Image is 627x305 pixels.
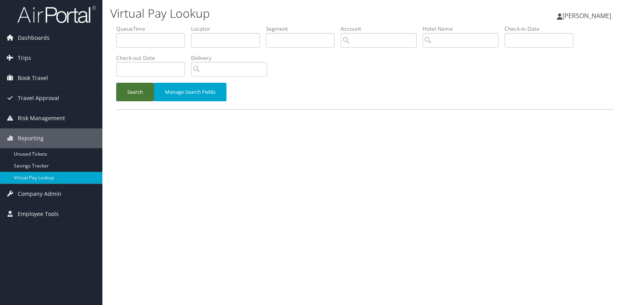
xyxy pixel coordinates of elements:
[17,5,96,24] img: airportal-logo.png
[423,25,505,33] label: Hotel Name
[116,83,154,101] button: Search
[18,128,44,148] span: Reporting
[154,83,226,101] button: Manage Search Fields
[191,54,273,62] label: Delivery
[505,25,579,33] label: Check-in Date
[18,204,59,224] span: Employee Tools
[191,25,266,33] label: Locator
[18,68,48,88] span: Book Travel
[557,4,619,28] a: [PERSON_NAME]
[18,108,65,128] span: Risk Management
[18,48,31,68] span: Trips
[18,88,59,108] span: Travel Approval
[562,11,611,20] span: [PERSON_NAME]
[18,28,50,48] span: Dashboards
[266,25,341,33] label: Segment
[341,25,423,33] label: Account
[116,25,191,33] label: QueueTime
[18,184,61,204] span: Company Admin
[116,54,191,62] label: Check-out Date
[110,5,449,22] h1: Virtual Pay Lookup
